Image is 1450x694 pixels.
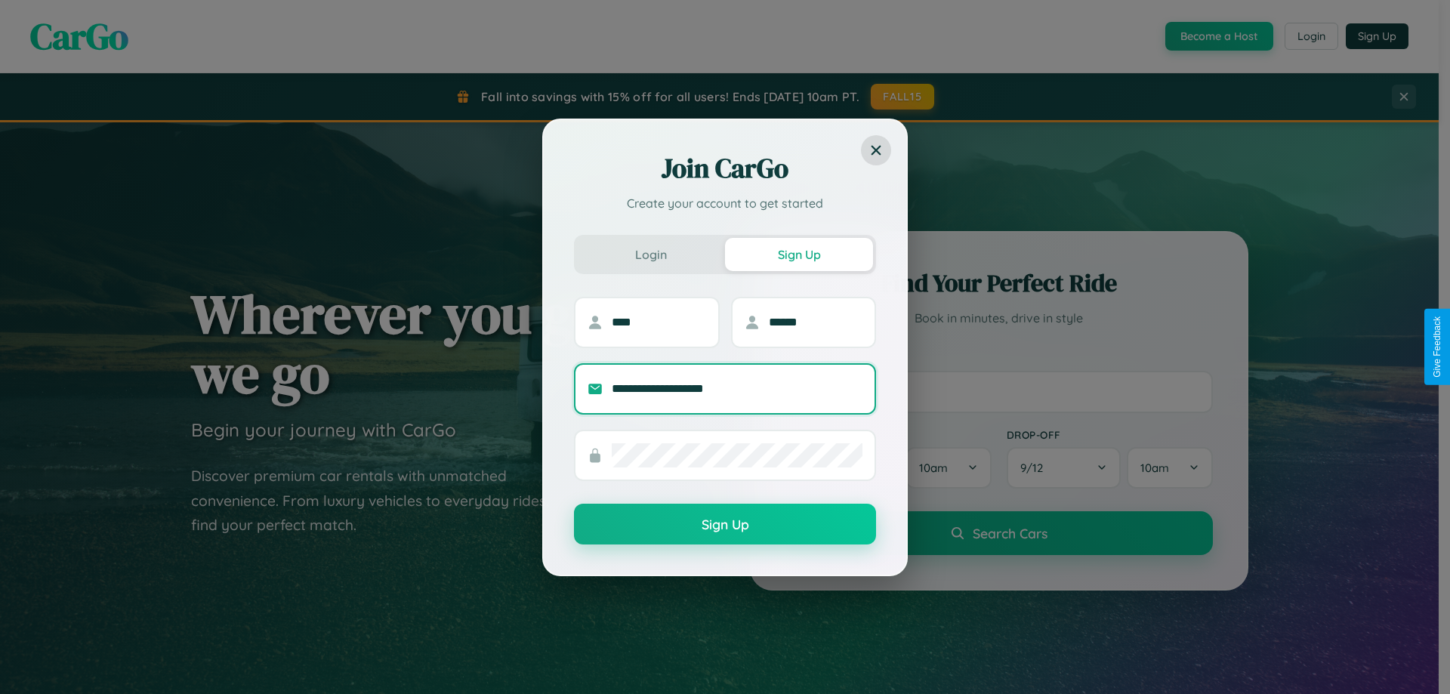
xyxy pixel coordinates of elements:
h2: Join CarGo [574,150,876,187]
p: Create your account to get started [574,194,876,212]
button: Sign Up [725,238,873,271]
button: Sign Up [574,504,876,544]
div: Give Feedback [1432,316,1442,378]
button: Login [577,238,725,271]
